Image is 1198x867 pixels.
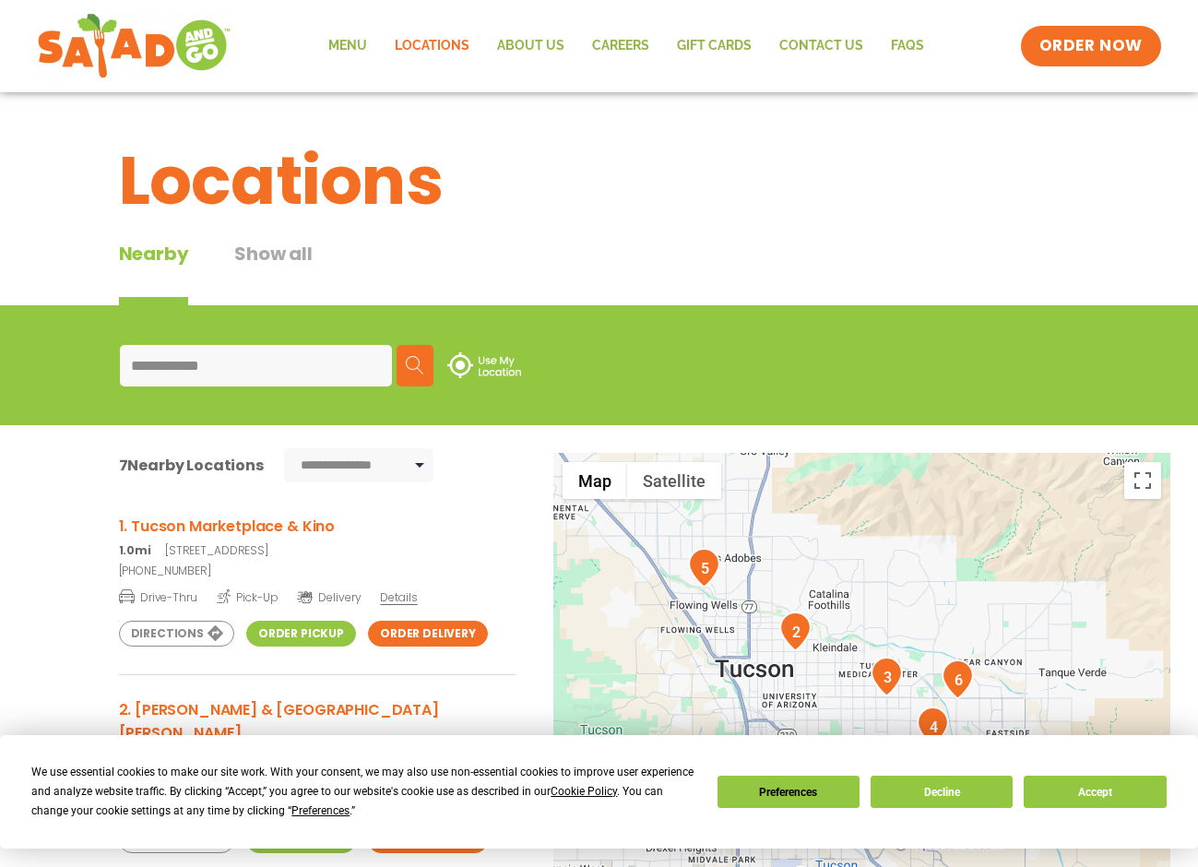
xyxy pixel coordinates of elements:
[765,25,877,67] a: Contact Us
[877,25,938,67] a: FAQs
[718,776,860,808] button: Preferences
[119,698,516,766] a: 2. [PERSON_NAME] & [GEOGRAPHIC_DATA][PERSON_NAME] 5.2mi[STREET_ADDRESS][PERSON_NAME]
[119,542,151,558] strong: 1.0mi
[1024,776,1166,808] button: Accept
[119,563,516,579] a: [PHONE_NUMBER]
[314,25,938,67] nav: Menu
[381,25,483,67] a: Locations
[119,588,197,606] span: Drive-Thru
[119,542,516,559] p: [STREET_ADDRESS]
[578,25,663,67] a: Careers
[779,612,812,651] div: 2
[119,240,359,305] div: Tabbed content
[380,589,417,605] span: Details
[119,454,264,477] div: Nearby Locations
[551,785,617,798] span: Cookie Policy
[119,240,189,305] div: Nearby
[217,588,279,606] span: Pick-Up
[483,25,578,67] a: About Us
[663,25,765,67] a: GIFT CARDS
[119,583,516,606] a: Drive-Thru Pick-Up Delivery Details
[563,462,627,499] button: Show street map
[37,9,231,83] img: new-SAG-logo-768×292
[1124,462,1161,499] button: Toggle fullscreen view
[368,621,488,647] a: Order Delivery
[942,659,974,699] div: 6
[447,352,521,378] img: use-location.svg
[31,763,694,821] div: We use essential cookies to make our site work. With your consent, we may also use non-essential ...
[1039,35,1143,57] span: ORDER NOW
[871,657,903,696] div: 3
[688,548,720,588] div: 5
[627,462,721,499] button: Show satellite imagery
[234,240,312,305] button: Show all
[917,707,949,746] div: 4
[291,804,350,817] span: Preferences
[119,131,1080,231] h1: Locations
[246,621,356,647] a: Order Pickup
[119,621,234,647] a: Directions
[314,25,381,67] a: Menu
[1021,26,1161,66] a: ORDER NOW
[119,515,516,559] a: 1. Tucson Marketplace & Kino 1.0mi[STREET_ADDRESS]
[406,356,424,374] img: search.svg
[119,455,128,476] span: 7
[119,515,516,538] h3: 1. Tucson Marketplace & Kino
[871,776,1013,808] button: Decline
[297,589,361,606] span: Delivery
[119,698,516,744] h3: 2. [PERSON_NAME] & [GEOGRAPHIC_DATA][PERSON_NAME]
